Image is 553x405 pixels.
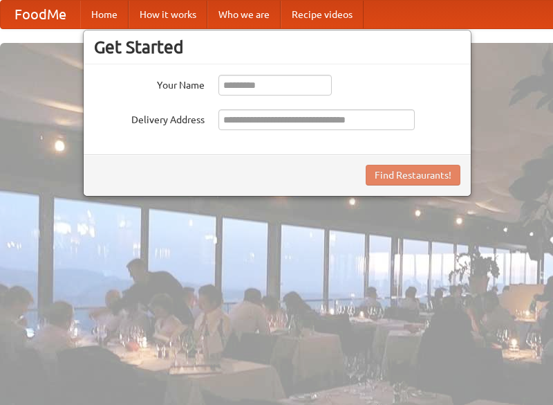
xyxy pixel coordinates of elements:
a: Recipe videos [281,1,364,28]
a: Home [80,1,129,28]
a: How it works [129,1,207,28]
a: Who we are [207,1,281,28]
h3: Get Started [94,37,460,57]
label: Delivery Address [94,109,205,127]
button: Find Restaurants! [366,165,460,186]
a: FoodMe [1,1,80,28]
label: Your Name [94,75,205,92]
